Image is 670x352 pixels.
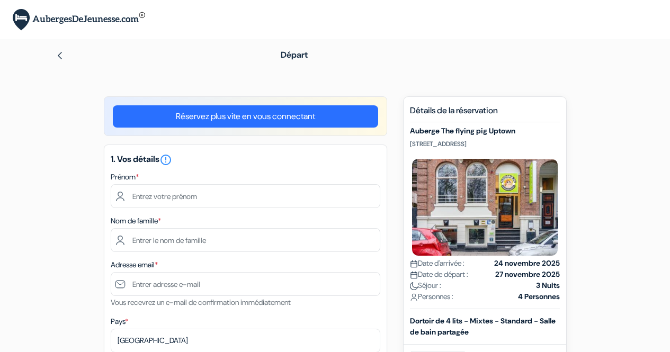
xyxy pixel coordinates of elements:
label: Nom de famille [111,215,161,227]
img: calendar.svg [410,260,418,268]
label: Prénom [111,172,139,183]
strong: 24 novembre 2025 [494,258,560,269]
input: Entrez votre prénom [111,184,380,208]
img: AubergesDeJeunesse.com [13,9,145,31]
img: moon.svg [410,282,418,290]
span: Date de départ : [410,269,468,280]
label: Pays [111,316,128,327]
h5: Auberge The flying pig Uptown [410,127,560,136]
strong: 3 Nuits [536,280,560,291]
img: calendar.svg [410,271,418,279]
input: Entrer adresse e-mail [111,272,380,296]
input: Entrer le nom de famille [111,228,380,252]
img: user_icon.svg [410,293,418,301]
a: Réservez plus vite en vous connectant [113,105,378,128]
a: error_outline [159,154,172,165]
strong: 27 novembre 2025 [495,269,560,280]
small: Vous recevrez un e-mail de confirmation immédiatement [111,297,291,307]
p: [STREET_ADDRESS] [410,140,560,148]
i: error_outline [159,154,172,166]
img: left_arrow.svg [56,51,64,60]
span: Personnes : [410,291,453,302]
span: Départ [281,49,308,60]
strong: 4 Personnes [518,291,560,302]
label: Adresse email [111,259,158,270]
span: Séjour : [410,280,441,291]
h5: 1. Vos détails [111,154,380,166]
span: Date d'arrivée : [410,258,464,269]
h5: Détails de la réservation [410,105,560,122]
b: Dortoir de 4 lits - Mixtes - Standard - Salle de bain partagée [410,316,556,337]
